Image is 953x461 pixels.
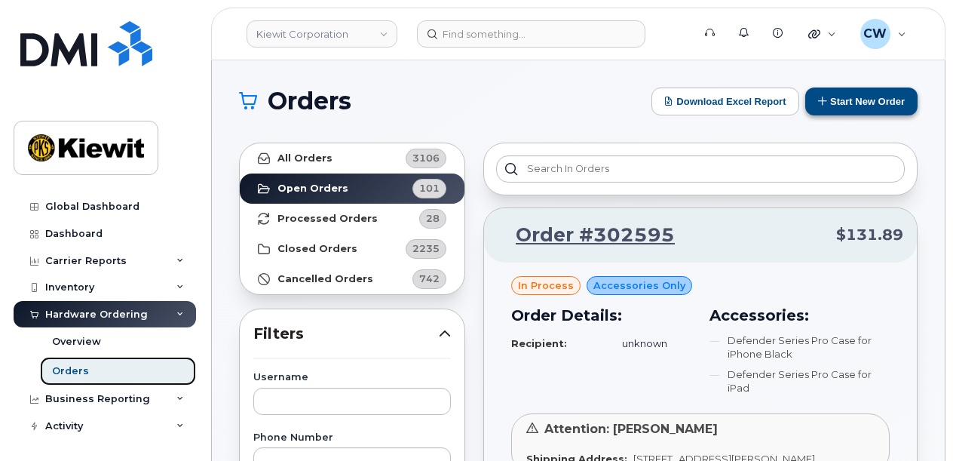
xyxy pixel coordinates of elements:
span: $131.89 [836,224,903,246]
label: Username [253,373,451,383]
label: Phone Number [253,433,451,443]
a: All Orders3106 [240,143,464,174]
a: Processed Orders28 [240,204,464,234]
span: 742 [419,272,440,286]
strong: Closed Orders [277,243,357,255]
button: Download Excel Report [651,88,799,115]
strong: Open Orders [277,183,348,195]
iframe: Messenger Launcher [887,395,942,450]
input: Search in orders [496,155,905,183]
strong: Recipient: [511,337,567,349]
li: Defender Series Pro Case for iPad [709,367,890,395]
button: Start New Order [805,88,918,115]
span: 3106 [412,151,440,165]
li: Defender Series Pro Case for iPhone Black [709,333,890,361]
span: Filters [253,323,439,345]
span: 28 [426,211,440,226]
strong: All Orders [277,152,332,164]
span: Accessories Only [593,278,685,293]
span: 2235 [412,241,440,256]
a: Closed Orders2235 [240,234,464,264]
a: Open Orders101 [240,174,464,204]
a: Order #302595 [498,222,675,249]
strong: Processed Orders [277,213,378,225]
span: Orders [268,90,351,112]
h3: Accessories: [709,304,890,327]
span: in process [518,278,574,293]
a: Cancelled Orders742 [240,264,464,294]
td: unknown [608,330,691,357]
span: Attention: [PERSON_NAME] [544,422,718,436]
h3: Order Details: [511,304,691,327]
strong: Cancelled Orders [277,273,373,285]
span: 101 [419,181,440,195]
